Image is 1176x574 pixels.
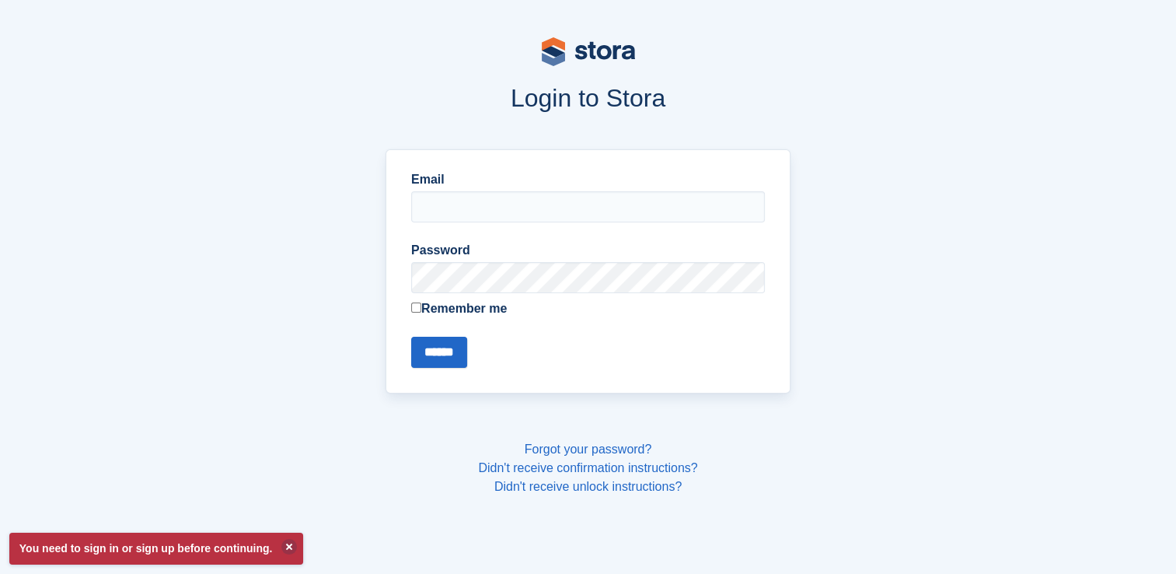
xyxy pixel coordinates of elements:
[411,241,765,260] label: Password
[525,443,652,456] a: Forgot your password?
[9,533,303,565] p: You need to sign in or sign up before continuing.
[478,461,697,474] a: Didn't receive confirmation instructions?
[411,303,421,313] input: Remember me
[494,480,682,493] a: Didn't receive unlock instructions?
[542,37,635,66] img: stora-logo-53a41332b3708ae10de48c4981b4e9114cc0af31d8433b30ea865607fb682f29.svg
[89,84,1087,112] h1: Login to Stora
[411,170,765,189] label: Email
[411,299,765,318] label: Remember me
